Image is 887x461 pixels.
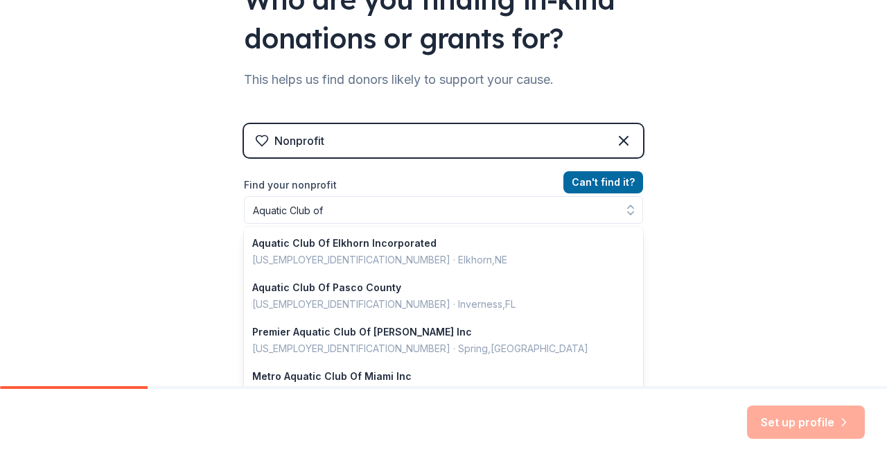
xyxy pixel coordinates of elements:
[252,368,618,385] div: Metro Aquatic Club Of Miami Inc
[252,279,618,296] div: Aquatic Club Of Pasco County
[252,235,618,252] div: Aquatic Club Of Elkhorn Incorporated
[252,324,618,340] div: Premier Aquatic Club Of [PERSON_NAME] Inc
[252,296,618,313] div: [US_EMPLOYER_IDENTIFICATION_NUMBER] · Inverness , FL
[252,385,618,401] div: [US_EMPLOYER_IDENTIFICATION_NUMBER] · [GEOGRAPHIC_DATA] , FL
[252,252,618,268] div: [US_EMPLOYER_IDENTIFICATION_NUMBER] · Elkhorn , NE
[252,340,618,357] div: [US_EMPLOYER_IDENTIFICATION_NUMBER] · Spring , [GEOGRAPHIC_DATA]
[244,196,643,224] input: Search by name, EIN, or city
